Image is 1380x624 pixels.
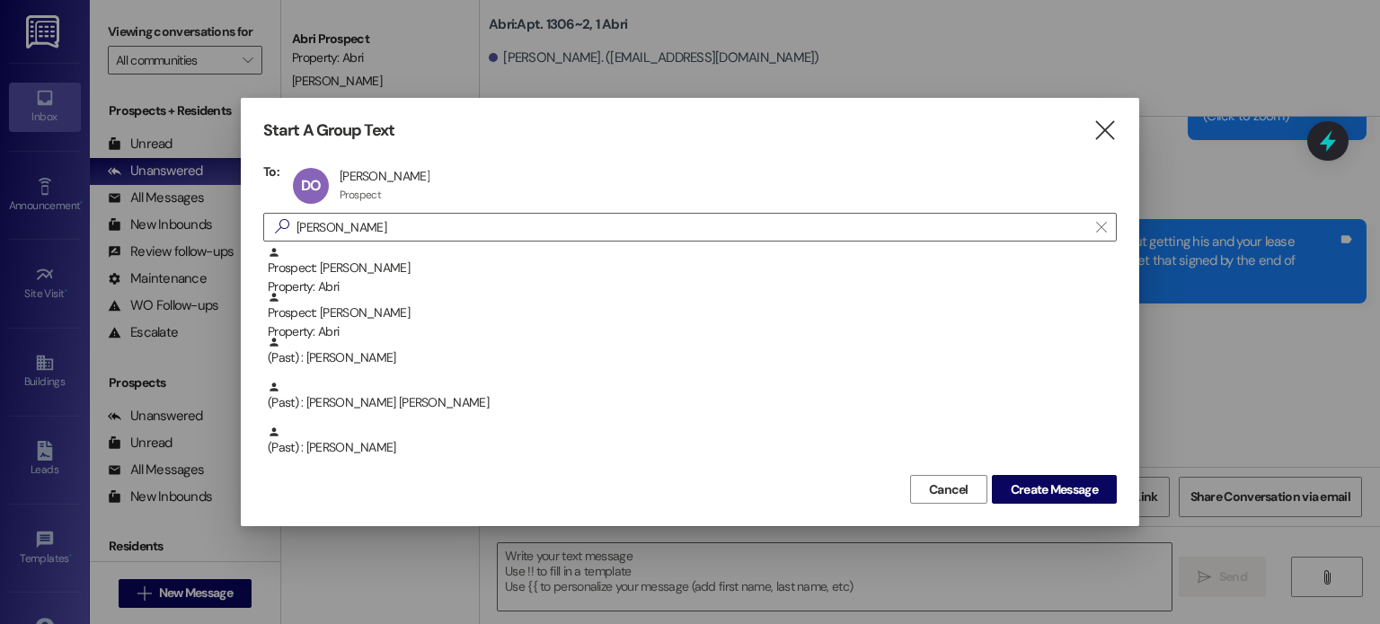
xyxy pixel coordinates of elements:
[340,188,381,202] div: Prospect
[301,176,321,195] span: DO
[263,120,394,141] h3: Start A Group Text
[1011,480,1098,499] span: Create Message
[263,246,1117,291] div: Prospect: [PERSON_NAME]Property: Abri
[268,277,1117,296] div: Property: Abri
[1096,220,1106,234] i: 
[268,291,1117,342] div: Prospect: [PERSON_NAME]
[263,291,1117,336] div: Prospect: [PERSON_NAME]Property: Abri
[268,336,1117,367] div: (Past) : [PERSON_NAME]
[263,426,1117,470] div: (Past) : [PERSON_NAME]
[268,322,1117,341] div: Property: Abri
[910,475,987,504] button: Cancel
[268,426,1117,457] div: (Past) : [PERSON_NAME]
[268,217,296,236] i: 
[340,168,429,184] div: [PERSON_NAME]
[1087,214,1116,241] button: Clear text
[268,381,1117,412] div: (Past) : [PERSON_NAME] [PERSON_NAME]
[263,163,279,180] h3: To:
[296,215,1087,240] input: Search for any contact or apartment
[1092,121,1117,140] i: 
[992,475,1117,504] button: Create Message
[268,246,1117,297] div: Prospect: [PERSON_NAME]
[263,381,1117,426] div: (Past) : [PERSON_NAME] [PERSON_NAME]
[263,336,1117,381] div: (Past) : [PERSON_NAME]
[929,480,969,499] span: Cancel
